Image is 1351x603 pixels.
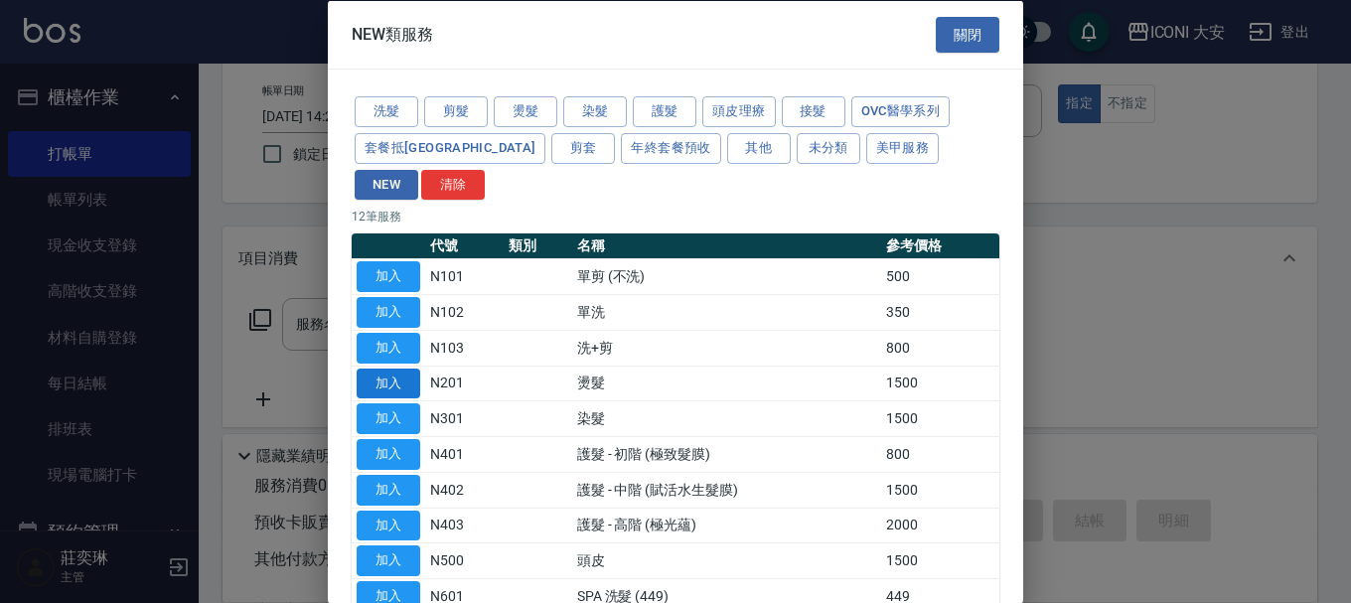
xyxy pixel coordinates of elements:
td: 染髮 [572,400,881,436]
button: 頭皮理療 [702,96,776,127]
button: 染髮 [563,96,627,127]
span: NEW類服務 [352,24,433,44]
td: N500 [425,542,504,578]
button: 剪髮 [424,96,488,127]
td: 2000 [881,508,999,543]
button: 洗髮 [355,96,418,127]
th: 類別 [504,233,572,259]
p: 12 筆服務 [352,208,999,226]
td: 護髮 - 中階 (賦活水生髮膜) [572,472,881,508]
button: 加入 [357,510,420,540]
button: 加入 [357,332,420,363]
td: 800 [881,436,999,472]
button: ovc醫學系列 [851,96,951,127]
button: 加入 [357,261,420,292]
button: 加入 [357,545,420,576]
td: 護髮 - 初階 (極致髮膜) [572,436,881,472]
td: 頭皮 [572,542,881,578]
td: N103 [425,330,504,366]
td: 1500 [881,366,999,401]
th: 名稱 [572,233,881,259]
td: 800 [881,330,999,366]
button: 美甲服務 [866,132,940,163]
button: 護髮 [633,96,696,127]
button: 未分類 [797,132,860,163]
button: 加入 [357,368,420,398]
td: N403 [425,508,504,543]
button: 加入 [357,439,420,470]
td: 洗+剪 [572,330,881,366]
button: 套餐抵[GEOGRAPHIC_DATA] [355,132,545,163]
td: N101 [425,258,504,294]
td: 1500 [881,542,999,578]
button: 清除 [421,169,485,200]
th: 參考價格 [881,233,999,259]
td: 燙髮 [572,366,881,401]
td: N401 [425,436,504,472]
th: 代號 [425,233,504,259]
button: 加入 [357,474,420,505]
button: 燙髮 [494,96,557,127]
td: 1500 [881,400,999,436]
button: 剪套 [551,132,615,163]
td: 單剪 (不洗) [572,258,881,294]
button: 關閉 [936,16,999,53]
td: N402 [425,472,504,508]
td: N201 [425,366,504,401]
td: 護髮 - 高階 (極光蘊) [572,508,881,543]
td: 1500 [881,472,999,508]
button: NEW [355,169,418,200]
td: N301 [425,400,504,436]
button: 其他 [727,132,791,163]
button: 接髮 [782,96,845,127]
td: 500 [881,258,999,294]
button: 加入 [357,403,420,434]
td: N102 [425,294,504,330]
button: 加入 [357,297,420,328]
td: 350 [881,294,999,330]
button: 年終套餐預收 [621,132,720,163]
td: 單洗 [572,294,881,330]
